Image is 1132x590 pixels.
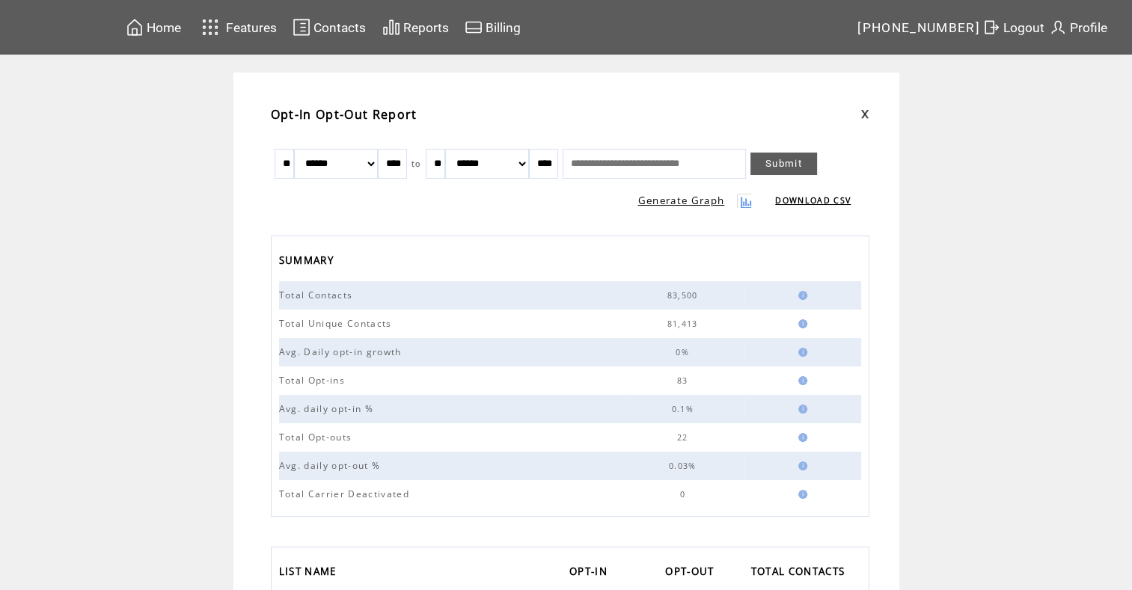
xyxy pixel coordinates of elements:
[271,106,417,123] span: Opt-In Opt-Out Report
[279,431,356,443] span: Total Opt-outs
[279,402,377,415] span: Avg. daily opt-in %
[290,16,368,39] a: Contacts
[126,18,144,37] img: home.svg
[486,20,521,35] span: Billing
[279,317,396,330] span: Total Unique Contacts
[671,404,697,414] span: 0.1%
[794,461,807,470] img: help.gif
[123,16,183,39] a: Home
[794,405,807,414] img: help.gif
[638,194,725,207] a: Generate Graph
[1049,18,1067,37] img: profile.svg
[1047,16,1110,39] a: Profile
[279,488,413,500] span: Total Carrier Deactivated
[794,319,807,328] img: help.gif
[279,374,349,387] span: Total Opt-ins
[677,375,692,386] span: 83
[569,561,615,586] a: OPT-IN
[465,18,483,37] img: creidtcard.svg
[382,18,400,37] img: chart.svg
[679,489,688,500] span: 0
[279,345,406,358] span: Avg. Daily opt-in growth
[293,18,310,37] img: contacts.svg
[569,561,611,586] span: OPT-IN
[677,432,692,443] span: 22
[669,461,700,471] span: 0.03%
[775,195,851,206] a: DOWNLOAD CSV
[751,561,853,586] a: TOTAL CONTACTS
[412,159,421,169] span: to
[794,490,807,499] img: help.gif
[198,15,224,40] img: features.svg
[279,289,357,301] span: Total Contacts
[1070,20,1107,35] span: Profile
[147,20,181,35] span: Home
[279,561,340,586] span: LIST NAME
[794,291,807,300] img: help.gif
[462,16,523,39] a: Billing
[980,16,1047,39] a: Logout
[1003,20,1044,35] span: Logout
[665,561,721,586] a: OPT-OUT
[794,348,807,357] img: help.gif
[226,20,277,35] span: Features
[794,376,807,385] img: help.gif
[279,459,385,472] span: Avg. daily opt-out %
[857,20,980,35] span: [PHONE_NUMBER]
[665,561,718,586] span: OPT-OUT
[279,250,337,274] span: SUMMARY
[195,13,280,42] a: Features
[279,561,344,586] a: LIST NAME
[982,18,1000,37] img: exit.svg
[676,347,693,357] span: 0%
[750,153,817,175] a: Submit
[794,433,807,442] img: help.gif
[380,16,451,39] a: Reports
[751,561,849,586] span: TOTAL CONTACTS
[667,319,702,329] span: 81,413
[313,20,366,35] span: Contacts
[667,290,702,301] span: 83,500
[403,20,449,35] span: Reports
